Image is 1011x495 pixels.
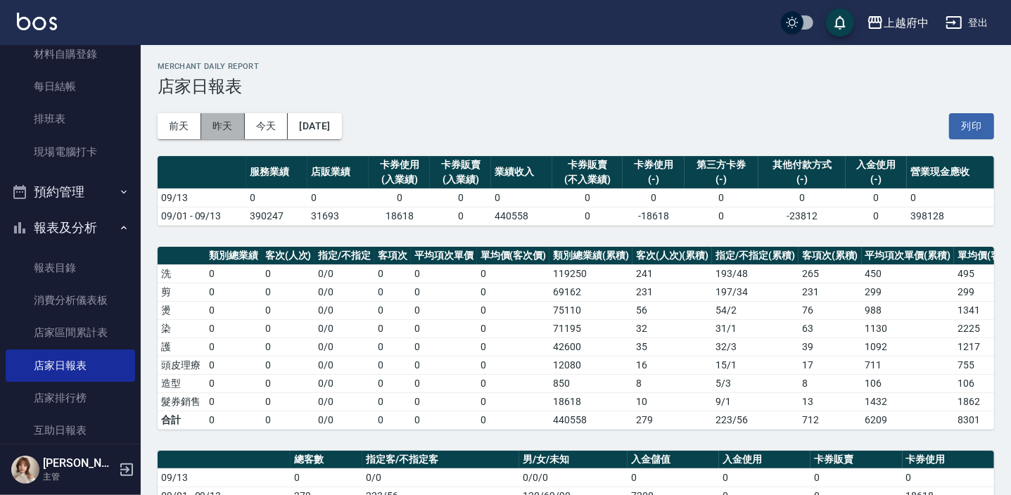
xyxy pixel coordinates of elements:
a: 每日結帳 [6,70,135,103]
th: 入金使用 [719,451,810,469]
td: 0 [205,283,262,301]
td: 8 [632,374,713,392]
th: 類別總業績 [205,247,262,265]
td: 398128 [907,207,994,225]
td: 0 [758,188,846,207]
td: 0 [411,356,477,374]
td: 0 [262,264,315,283]
td: 0 [477,319,550,337]
td: 染 [158,319,205,337]
td: 09/01 - 09/13 [158,207,246,225]
td: -23812 [758,207,846,225]
td: 75110 [549,301,632,319]
td: 0 / 0 [314,301,374,319]
div: 卡券使用 [372,157,426,172]
th: 類別總業績(累積) [549,247,632,265]
td: 0 [374,301,411,319]
td: 6209 [862,411,955,429]
td: 0 [307,188,369,207]
button: 昨天 [201,113,245,139]
td: 0 / 0 [314,337,374,356]
td: 造型 [158,374,205,392]
td: 31 / 1 [712,319,799,337]
td: 0 [262,356,315,374]
td: 0 [246,188,307,207]
td: 0 [205,337,262,356]
td: 0 [846,188,907,207]
td: 0 [205,411,262,429]
td: 燙 [158,301,205,319]
td: 13 [799,392,862,411]
th: 客次(人次)(累積) [632,247,713,265]
td: 0 [491,188,552,207]
td: 12080 [549,356,632,374]
td: 0 [205,301,262,319]
td: 0 [477,356,550,374]
td: 32 / 3 [712,337,799,356]
td: 0 [411,374,477,392]
img: Person [11,456,39,484]
h5: [PERSON_NAME] [43,456,115,470]
td: 0 [430,207,491,225]
p: 主管 [43,470,115,483]
th: 單均價(客次價) [477,247,550,265]
td: 71195 [549,319,632,337]
td: 0 [477,374,550,392]
td: 0 [262,392,315,411]
td: 35 [632,337,713,356]
td: 0 [374,283,411,301]
td: 0 [810,468,902,487]
th: 客項次(累積) [799,247,862,265]
td: 0 [262,337,315,356]
div: 第三方卡券 [688,157,756,172]
td: 0 / 0 [314,374,374,392]
td: 0 [903,468,994,487]
td: 231 [632,283,713,301]
button: 列印 [949,113,994,139]
td: 0 [685,188,759,207]
td: 0 [205,392,262,411]
a: 店家排行榜 [6,382,135,414]
a: 店家日報表 [6,349,135,382]
th: 總客數 [291,451,363,469]
td: 197 / 34 [712,283,799,301]
th: 服務業績 [246,156,307,189]
td: 09/13 [158,468,291,487]
td: 0 [552,188,623,207]
button: 今天 [245,113,288,139]
td: 0 [411,411,477,429]
th: 入金儲值 [628,451,719,469]
td: 56 [632,301,713,319]
td: 10 [632,392,713,411]
div: 卡券販賣 [433,157,488,172]
td: 0 [205,374,262,392]
td: 5 / 3 [712,374,799,392]
td: 18618 [369,207,430,225]
table: a dense table [158,156,994,226]
td: 106 [862,374,955,392]
a: 現場電腦打卡 [6,136,135,168]
td: 299 [862,283,955,301]
td: 1432 [862,392,955,411]
td: 16 [632,356,713,374]
td: 390247 [246,207,307,225]
th: 指定客/不指定客 [362,451,519,469]
div: (入業績) [433,172,488,187]
td: 0 [262,374,315,392]
div: (-) [626,172,680,187]
td: 0 [262,283,315,301]
a: 材料自購登錄 [6,38,135,70]
td: 0 [374,411,411,429]
td: 0 [477,301,550,319]
td: 39 [799,337,862,356]
button: 報表及分析 [6,210,135,246]
td: 0 [411,337,477,356]
td: 0 [374,319,411,337]
td: 0 [374,392,411,411]
div: 卡券販賣 [556,157,619,172]
td: 279 [632,411,713,429]
td: 18618 [549,392,632,411]
td: 31693 [307,207,369,225]
td: 241 [632,264,713,283]
td: 0 / 0 [314,283,374,301]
